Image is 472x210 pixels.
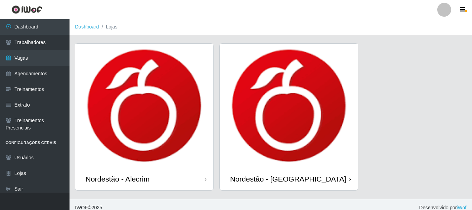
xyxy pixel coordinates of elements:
[230,175,346,183] div: Nordestão - [GEOGRAPHIC_DATA]
[70,19,472,35] nav: breadcrumb
[86,175,149,183] div: Nordestão - Alecrim
[75,44,213,190] a: Nordestão - Alecrim
[220,44,358,168] img: cardImg
[11,5,42,14] img: CoreUI Logo
[75,44,213,168] img: cardImg
[220,44,358,190] a: Nordestão - [GEOGRAPHIC_DATA]
[75,24,99,30] a: Dashboard
[99,23,117,31] li: Lojas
